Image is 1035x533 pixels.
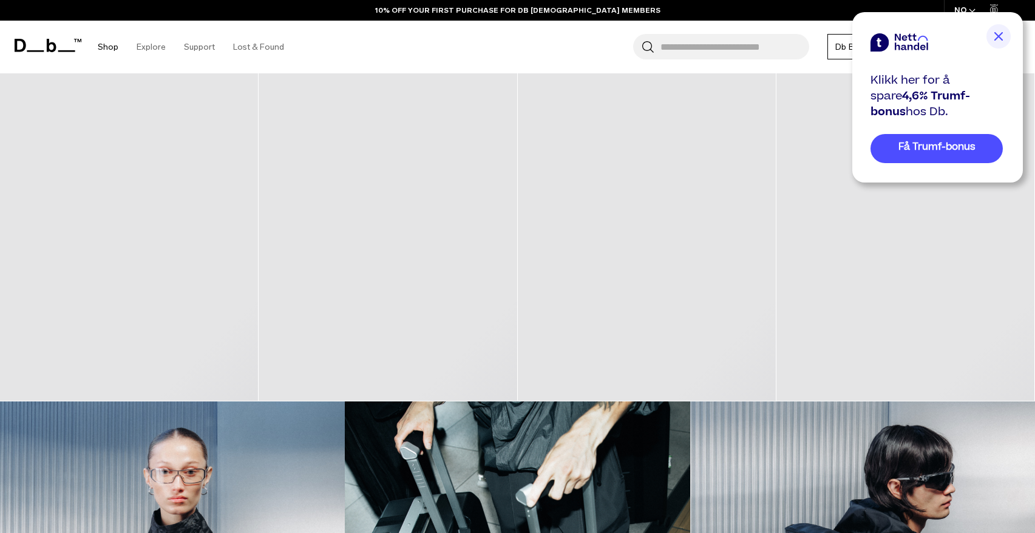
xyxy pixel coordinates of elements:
a: Explore [137,25,166,69]
a: Shop [98,25,118,69]
div: Klikk her for å spare hos Db. [870,73,1003,120]
img: netthandel brand logo [870,33,928,52]
span: Få Trumf-bonus [898,140,976,154]
a: 10% OFF YOUR FIRST PURCHASE FOR DB [DEMOGRAPHIC_DATA] MEMBERS [375,5,660,16]
a: Support [184,25,215,69]
nav: Main Navigation [89,21,293,73]
img: close button [986,24,1011,49]
a: Lost & Found [233,25,284,69]
span: 4,6% Trumf-bonus [870,88,970,120]
a: Få Trumf-bonus [870,134,1003,163]
a: Db Black [827,34,878,59]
